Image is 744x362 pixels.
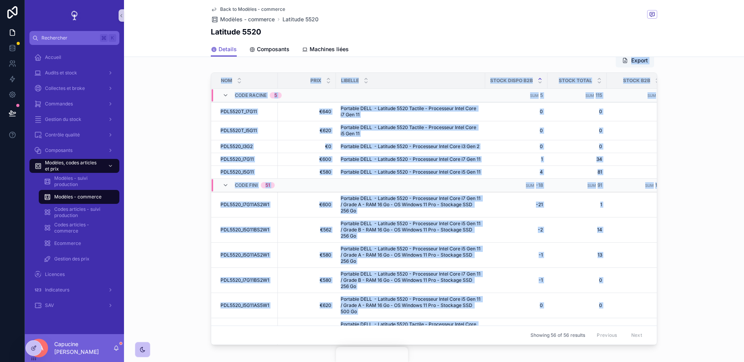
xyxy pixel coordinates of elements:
span: 5 [540,92,543,98]
a: 0 [552,143,602,150]
a: Contrôle qualité [29,128,119,142]
span: Licences [45,271,65,278]
a: PDL5520_I7G11 [220,156,273,162]
a: PDL5520_I5G11BS2W1 [220,227,273,233]
a: €0 [282,143,331,150]
span: Portable DELL - Latitude 5520 - Processeur Intel Core i7 Gen 11 / Grade B - RAM 16 Go - OS Window... [341,271,480,290]
span: 34 [552,156,602,162]
span: Modèles - commerce [220,16,275,23]
span: Portable DELL - Latitude 5520 Tactile - Processeur Intel Core i5 Gen 11 [341,124,480,137]
a: Gestion du stock [29,112,119,126]
a: 0 [490,128,543,134]
a: 13 [552,252,602,258]
span: 3 [611,252,660,258]
span: PDL5520_I7G11 [220,156,254,162]
span: 0 [552,128,602,134]
span: 115 [596,92,602,98]
a: Portable DELL - Latitude 5520 Tactile - Processeur Intel Core i7 Gen 11 [341,105,480,118]
a: Portable DELL - Latitude 5520 - Processeur Intel Core i5 Gen 11 / Grade A - RAM 16 Go - OS Window... [341,246,480,264]
small: Sum [648,93,656,98]
a: -1 [490,252,543,258]
span: K [109,35,115,41]
span: Audits et stock [45,70,77,76]
a: Codes articles - suivi production [39,205,119,219]
a: Composants [249,42,289,58]
span: 1 [552,202,602,208]
span: €640 [282,109,331,115]
a: Details [211,42,237,57]
span: €620 [282,302,331,309]
h1: Latitude 5520 [211,26,261,37]
span: Portable DELL - Latitude 5520 - Processeur Intel Core i7 Gen 11 [341,156,480,162]
a: 0 [490,302,543,309]
small: Sum [586,93,594,98]
span: PDL5520_I3G2 [220,143,253,150]
span: PDL5520T_I5G11 [220,128,257,134]
span: Portable DELL - Latitude 5520 - Processeur Intel Core i5 Gen 11 [341,169,480,175]
span: 4 [611,169,660,175]
a: Portable DELL - Latitude 5520 - Processeur Intel Core i5 Gen 11 / Grade A - RAM 16 Go - OS Window... [341,296,480,315]
span: Showing 56 of 56 results [530,332,585,338]
span: Modèles, codes articles et prix [45,160,102,172]
span: PDL5520_I7G11AS2W1 [220,202,269,208]
a: €580 [282,252,331,258]
a: Modèles - commerce [39,190,119,204]
span: Stock B2B [623,78,650,84]
a: 0 [552,302,602,309]
a: Portable DELL - Latitude 5520 Tactile - Processeur Intel Core i7 Gen 11 / Grade A - RAM 32 Go - O... [341,321,480,340]
span: Code fini [235,182,258,188]
a: Portable DELL - Latitude 5520 - Processeur Intel Core i7 Gen 11 / Grade A - RAM 16 Go - OS Window... [341,195,480,214]
span: Indicateurs [45,287,69,293]
span: Modèles - commerce [54,194,102,200]
a: Composants [29,143,119,157]
span: Ecommerce [54,240,81,247]
small: Sum [645,183,654,188]
span: Codes articles - commerce [54,222,112,234]
a: 0 [611,227,660,233]
span: Gestion du stock [45,116,81,122]
span: Contrôle qualité [45,132,80,138]
span: €580 [282,277,331,283]
div: scrollable content [25,45,124,322]
small: Sum [587,183,596,188]
span: 0 [611,109,660,115]
span: -2 [490,227,543,233]
a: 4 [490,169,543,175]
a: PDL5520_I3G2 [220,143,273,150]
span: Back to Modèles - commerce [220,6,285,12]
a: PDL5520_I5G11AS2W1 [220,252,273,258]
span: Commandes [45,101,73,107]
span: PDL5520_I7G11BS2W1 [220,277,269,283]
button: Export [616,53,654,67]
a: 0 [490,143,543,150]
span: Accueil [45,54,61,60]
span: Composants [45,147,72,153]
a: 0 [490,109,543,115]
span: Portable DELL - Latitude 5520 - Processeur Intel Core i5 Gen 11 / Grade B - RAM 16 Go - OS Window... [341,221,480,239]
a: €562 [282,227,331,233]
a: SAV [29,298,119,312]
a: Modèles - commerce [211,16,275,23]
div: 5 [274,92,277,98]
a: PDL5520_I5G11 [220,169,273,175]
a: Codes articles - commerce [39,221,119,235]
span: Latitude 5520 [282,16,319,23]
a: Ecommerce [39,236,119,250]
span: €600 [282,202,331,208]
img: App logo [68,9,81,22]
a: 1 [611,156,660,162]
a: €620 [282,128,331,134]
span: Portable DELL - Latitude 5520 - Processeur Intel Core i3 Gen 2 [341,143,479,150]
a: 0 [611,128,660,134]
a: Back to Modèles - commerce [211,6,285,12]
span: 0 [552,109,602,115]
